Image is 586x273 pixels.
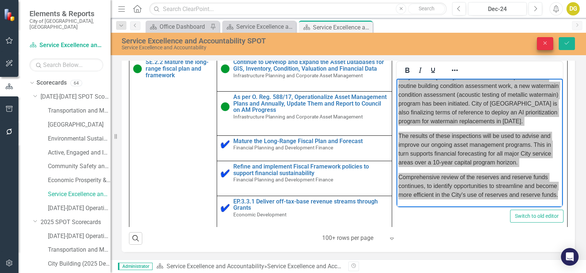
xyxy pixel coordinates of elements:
[233,145,333,150] span: Financial Planning and Development Finance
[419,6,435,11] span: Search
[221,140,230,149] img: Complete
[566,2,580,15] button: DG
[29,41,103,50] a: Service Excellence and Accountability
[48,190,111,199] a: Service Excellence and Accountability
[48,204,111,213] a: [DATE]-[DATE] Operational Performance
[122,45,373,50] div: Service Excellence and Accountability
[233,177,333,182] span: Financial Planning and Development Finance
[48,232,111,241] a: [DATE]-[DATE] Operational Performance (2025 Dept Linkage)
[233,72,363,78] span: Infrastructure Planning and Corporate Asset Management
[118,263,153,270] span: Administrator
[233,138,388,145] a: Mature the Long-Range Fiscal Plan and Forecast
[233,59,388,72] a: Continue to Develop and Expand the Asset Databases for GIS, Inventory, Condition, Valuation and F...
[160,22,208,31] div: Office Dashboard
[36,79,67,87] a: Scorecards
[41,93,111,101] a: [DATE]-[DATE] SPOT Scorecards
[414,65,426,75] button: Italic
[167,263,264,270] a: Service Excellence and Accountability
[2,2,164,64] p: Automation of procurement forms in PowerApps, in collaboration with [PERSON_NAME], kicked off in ...
[48,162,111,171] a: Community Safety and Well-Being
[233,198,388,211] a: EP.3.3.1 Deliver off-tax-base revenue streams through Grants
[233,114,363,120] span: Infrastructure Planning and Corporate Asset Management
[149,3,447,15] input: Search ClearPoint...
[267,263,381,270] div: Service Excellence and Accountability SPOT
[221,102,230,111] img: Proceeding as Anticipated
[48,176,111,185] a: Economic Prosperity & Job Creation
[471,5,524,14] div: Dec-24
[408,4,445,14] button: Search
[561,248,579,266] div: Open Intercom Messenger
[29,58,103,71] input: Search Below...
[233,94,388,113] a: As per O. Reg. 588/17, Operationalize Asset Management Plans and Annually, Update Them and Report...
[397,79,563,207] iframe: Rich Text Area
[48,149,111,157] a: Active, Engaged and Inclusive Communities
[233,163,388,176] a: Refine and implement Fiscal Framework policies to support financial sustainability
[29,9,103,18] span: Elements & Reports
[146,59,213,78] a: SE.2.2 Mature the long-range fiscal plan and framework
[2,70,164,123] p: Procurement has launched the Low Dollar Purchases (LDP) dashboard and the Annual Procurement Plan...
[468,2,527,15] button: Dec-24
[48,260,111,268] a: City Building (2025 Dept Linkage)
[221,169,230,178] img: Complete
[449,65,461,75] button: Reveal or hide additional toolbar items
[236,22,294,31] div: Service Excellence and Accountability SPOT
[224,22,294,31] a: Service Excellence and Accountability SPOT
[133,64,142,73] img: Proceeding as Anticipated
[233,212,286,217] span: Economic Development
[221,203,230,212] img: Complete
[48,246,111,254] a: Transportation and Mobility (2025 Dept Linkage)
[147,22,208,31] a: Office Dashboard
[48,135,111,143] a: Environmental Sustainability
[48,107,111,115] a: Transportation and Mobility
[221,64,230,73] img: Proceeding as Anticipated
[313,23,371,32] div: Service Excellence and Accountability SPOT
[2,53,164,88] p: The results of these inspections will be used to advise and improve our ongoing asset management ...
[41,218,111,227] a: 2025 SPOT Scorecards
[2,94,164,121] p: Comprehensive review of the reserves and reserve funds continues, to identify opportunities to st...
[122,37,373,45] div: Service Excellence and Accountability SPOT
[70,80,82,86] div: 64
[4,8,17,21] img: ClearPoint Strategy
[29,18,103,30] small: City of [GEOGRAPHIC_DATA], [GEOGRAPHIC_DATA]
[401,65,414,75] button: Bold
[48,121,111,129] a: [GEOGRAPHIC_DATA]
[156,262,343,271] div: »
[510,210,564,223] button: Switch to old editor
[427,65,439,75] button: Underline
